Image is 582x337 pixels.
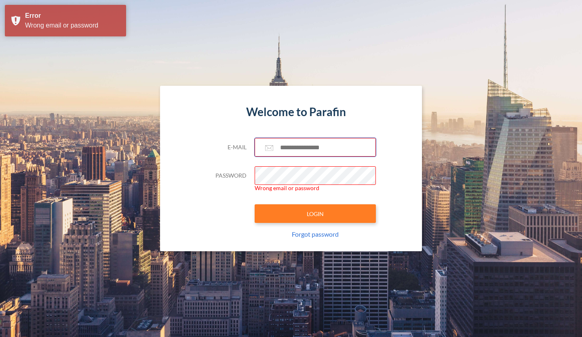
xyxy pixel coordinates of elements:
h4: Welcome to Parafin [206,105,376,119]
h5: E-mail [206,144,247,151]
div: Wrong email or password [25,21,120,30]
button: LOGIN [255,204,376,223]
h5: Password [206,172,247,179]
div: Error [25,11,120,21]
a: Forgot password [292,230,339,238]
span: Wrong email or password [255,185,370,192]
